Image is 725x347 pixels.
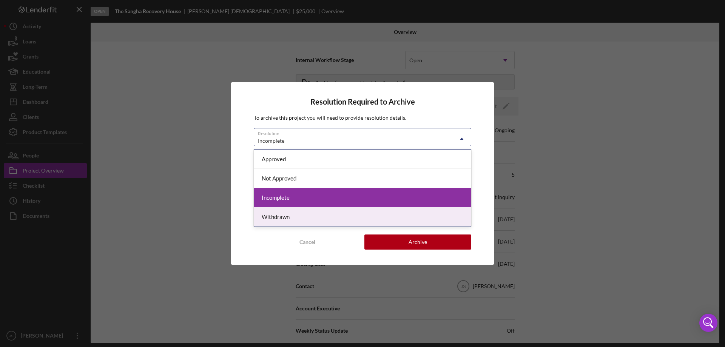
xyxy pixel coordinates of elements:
[254,150,471,169] div: Approved
[254,169,471,188] div: Not Approved
[299,234,315,250] div: Cancel
[254,207,471,227] div: Withdrawn
[254,114,471,122] p: To archive this project you will need to provide resolution details.
[254,97,471,106] h4: Resolution Required to Archive
[254,188,471,207] div: Incomplete
[409,234,427,250] div: Archive
[699,314,717,332] div: Open Intercom Messenger
[364,234,471,250] button: Archive
[254,234,361,250] button: Cancel
[258,138,284,144] div: Incomplete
